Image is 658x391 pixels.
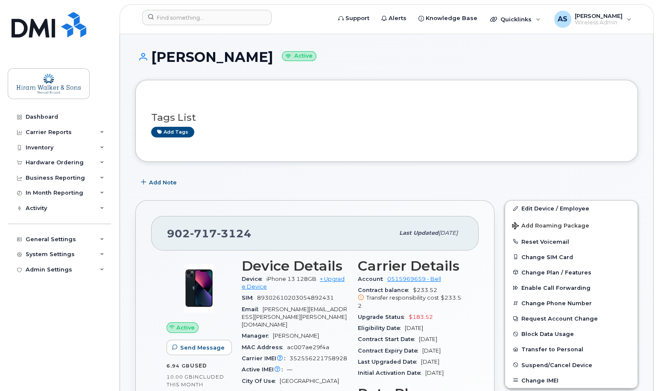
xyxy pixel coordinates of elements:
[358,359,421,365] span: Last Upgraded Date
[190,362,207,369] span: used
[505,234,638,249] button: Reset Voicemail
[287,366,292,373] span: —
[505,295,638,311] button: Change Phone Number
[167,227,252,240] span: 902
[358,276,387,282] span: Account
[505,265,638,280] button: Change Plan / Features
[242,306,347,328] span: [PERSON_NAME][EMAIL_ADDRESS][PERSON_NAME][PERSON_NAME][DOMAIN_NAME]
[167,363,190,369] span: 6.94 GB
[425,370,444,376] span: [DATE]
[151,112,622,123] h3: Tags List
[273,333,319,339] span: [PERSON_NAME]
[409,314,433,320] span: $183.52
[421,359,439,365] span: [DATE]
[358,295,461,309] span: $233.52
[505,249,638,265] button: Change SIM Card
[512,222,589,231] span: Add Roaming Package
[173,263,225,314] img: image20231002-3703462-1ig824h.jpeg
[358,287,464,310] span: $233.52
[505,216,638,234] button: Add Roaming Package
[439,230,458,236] span: [DATE]
[358,370,425,376] span: Initial Activation Date
[521,285,591,291] span: Enable Call Forwarding
[399,230,439,236] span: Last updated
[505,357,638,373] button: Suspend/Cancel Device
[387,276,441,282] a: 0515969659 - Bell
[358,325,405,331] span: Eligibility Date
[242,333,273,339] span: Manager
[242,355,290,362] span: Carrier IMEI
[366,295,439,301] span: Transfer responsibility cost
[358,258,464,274] h3: Carrier Details
[358,336,419,342] span: Contract Start Date
[217,227,252,240] span: 3124
[257,295,334,301] span: 89302610203054892431
[167,374,193,380] span: 10.00 GB
[242,258,348,274] h3: Device Details
[242,276,266,282] span: Device
[176,324,195,332] span: Active
[167,340,232,355] button: Send Message
[505,311,638,326] button: Request Account Change
[505,326,638,341] button: Block Data Usage
[521,269,591,275] span: Change Plan / Features
[149,178,177,187] span: Add Note
[290,355,347,362] span: 352556221758928
[505,373,638,388] button: Change IMEI
[135,175,184,190] button: Add Note
[405,325,423,331] span: [DATE]
[419,336,437,342] span: [DATE]
[190,227,217,240] span: 717
[167,373,224,388] span: included this month
[505,341,638,357] button: Transfer to Personal
[151,127,194,137] a: Add tags
[358,314,409,320] span: Upgrade Status
[135,50,638,64] h1: [PERSON_NAME]
[242,344,287,350] span: MAC Address
[266,276,316,282] span: iPhone 13 128GB
[242,366,287,373] span: Active IMEI
[521,362,592,368] span: Suspend/Cancel Device
[358,347,422,354] span: Contract Expiry Date
[242,378,280,384] span: City Of Use
[505,201,638,216] a: Edit Device / Employee
[422,347,441,354] span: [DATE]
[280,378,339,384] span: [GEOGRAPHIC_DATA]
[505,280,638,295] button: Enable Call Forwarding
[282,51,316,61] small: Active
[180,344,225,352] span: Send Message
[287,344,329,350] span: ac007ae29f4a
[242,306,263,312] span: Email
[242,295,257,301] span: SIM
[358,287,413,293] span: Contract balance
